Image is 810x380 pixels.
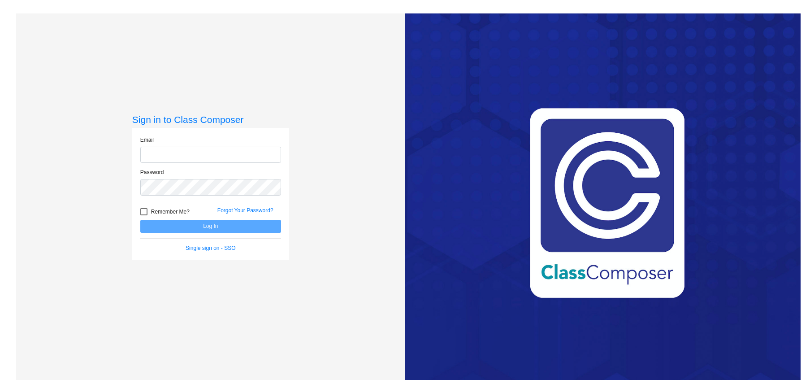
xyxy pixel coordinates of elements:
a: Forgot Your Password? [217,207,273,214]
span: Remember Me? [151,206,190,217]
label: Password [140,168,164,176]
button: Log In [140,220,281,233]
a: Single sign on - SSO [186,245,235,251]
label: Email [140,136,154,144]
h3: Sign in to Class Composer [132,114,289,125]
